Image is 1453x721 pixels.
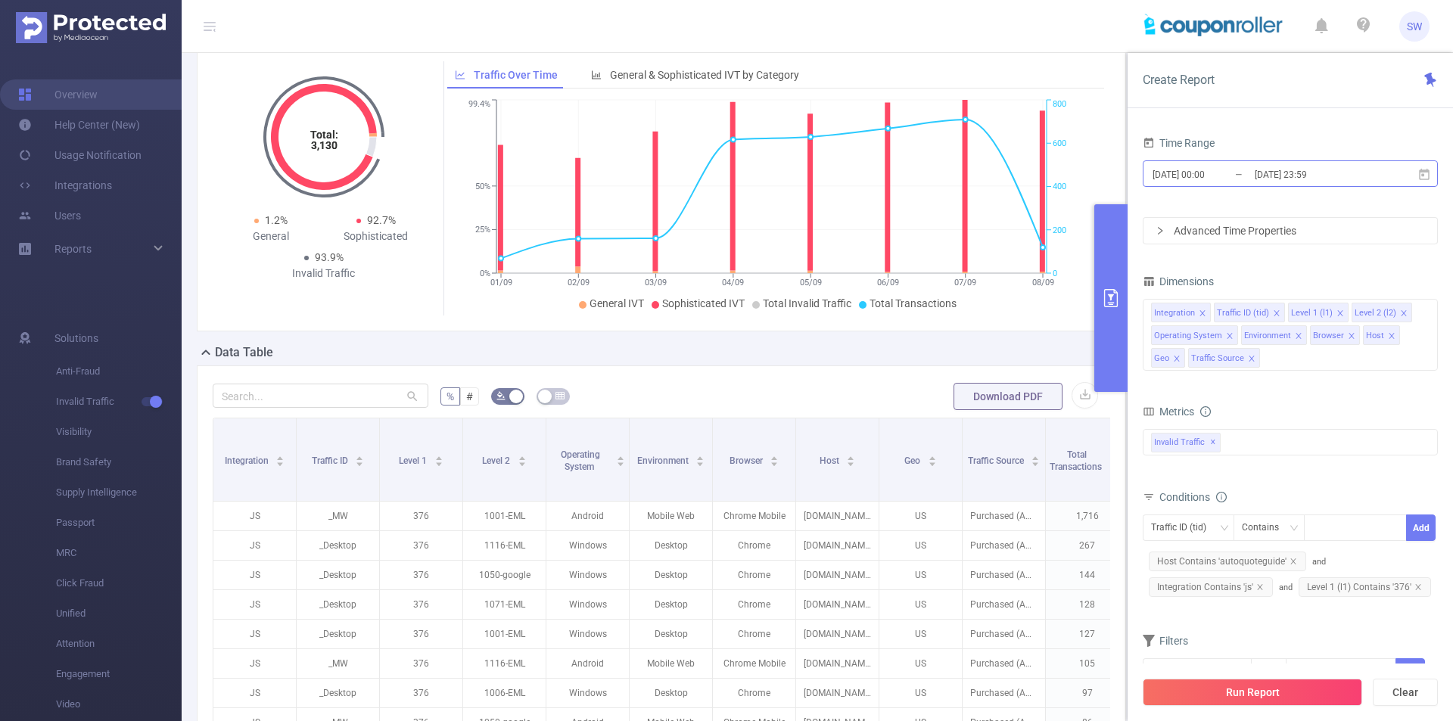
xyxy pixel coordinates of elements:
[56,568,182,598] span: Click Fraud
[310,129,338,141] tspan: Total:
[1299,577,1431,597] span: Level 1 (l1) Contains '376'
[796,531,879,560] p: [DOMAIN_NAME]
[315,251,344,263] span: 93.9%
[56,689,182,719] span: Video
[468,100,490,110] tspan: 99.4%
[713,590,795,619] p: Chrome
[367,214,396,226] span: 92.7%
[1143,137,1215,149] span: Time Range
[796,561,879,589] p: [DOMAIN_NAME]
[630,679,712,707] p: Desktop
[18,79,98,110] a: Overview
[870,297,957,309] span: Total Transactions
[265,214,288,226] span: 1.2%
[1154,326,1222,346] div: Operating System
[54,243,92,255] span: Reports
[1352,303,1412,322] li: Level 2 (l2)
[1295,332,1302,341] i: icon: close
[518,454,527,463] div: Sort
[1143,275,1214,287] span: Dimensions
[1259,659,1275,684] div: ≥
[567,278,589,287] tspan: 02/09
[463,590,546,619] p: 1071-EML
[1053,138,1066,148] tspan: 600
[434,454,443,458] i: icon: caret-up
[380,620,462,648] p: 376
[1256,583,1264,591] i: icon: close
[847,460,855,465] i: icon: caret-down
[796,679,879,707] p: [DOMAIN_NAME]
[1143,73,1215,87] span: Create Report
[1242,515,1290,540] div: Contains
[380,590,462,619] p: 376
[380,679,462,707] p: 376
[380,531,462,560] p: 376
[213,620,296,648] p: JS
[56,659,182,689] span: Engagement
[466,390,473,402] span: #
[968,455,1026,466] span: Traffic Source
[1173,355,1181,364] i: icon: close
[847,454,855,458] i: icon: caret-up
[18,200,81,231] a: Users
[475,182,490,191] tspan: 50%
[297,502,379,530] p: _MW
[1143,218,1437,244] div: icon: rightAdvanced Time Properties
[963,620,1045,648] p: Purchased (Affiliate)
[546,649,629,678] p: Android
[879,561,962,589] p: US
[1290,558,1297,565] i: icon: close
[820,455,842,466] span: Host
[928,454,937,463] div: Sort
[1188,348,1260,368] li: Traffic Source
[713,679,795,707] p: Chrome
[1053,100,1066,110] tspan: 800
[56,417,182,447] span: Visibility
[1407,11,1422,42] span: SW
[1107,418,1128,501] i: Filter menu
[213,531,296,560] p: JS
[56,387,182,417] span: Invalid Traffic
[963,561,1045,589] p: Purchased (Affiliate)
[496,391,506,400] i: icon: bg-colors
[518,460,526,465] i: icon: caret-down
[630,649,712,678] p: Mobile Web
[1200,406,1211,417] i: icon: info-circle
[56,477,182,508] span: Supply Intelligence
[355,454,364,463] div: Sort
[928,460,936,465] i: icon: caret-down
[770,454,779,463] div: Sort
[555,391,565,400] i: icon: table
[463,679,546,707] p: 1006-EML
[546,590,629,619] p: Windows
[380,502,462,530] p: 376
[1154,349,1169,368] div: Geo
[54,234,92,264] a: Reports
[1310,325,1360,345] li: Browser
[1400,309,1408,319] i: icon: close
[275,454,285,463] div: Sort
[475,225,490,235] tspan: 25%
[1143,679,1362,706] button: Run Report
[713,561,795,589] p: Chrome
[630,561,712,589] p: Desktop
[297,649,379,678] p: _MW
[1046,531,1128,560] p: 267
[630,531,712,560] p: Desktop
[1031,278,1053,287] tspan: 08/09
[616,454,625,463] div: Sort
[480,269,490,278] tspan: 0%
[713,502,795,530] p: Chrome Mobile
[1046,679,1128,707] p: 97
[356,460,364,465] i: icon: caret-down
[904,455,923,466] span: Geo
[1031,454,1040,458] i: icon: caret-up
[879,649,962,678] p: US
[1216,492,1227,502] i: icon: info-circle
[1149,577,1273,597] span: Integration Contains 'js'
[1220,524,1229,534] i: icon: down
[56,598,182,629] span: Unified
[630,590,712,619] p: Desktop
[1154,303,1195,323] div: Integration
[954,383,1063,410] button: Download PDF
